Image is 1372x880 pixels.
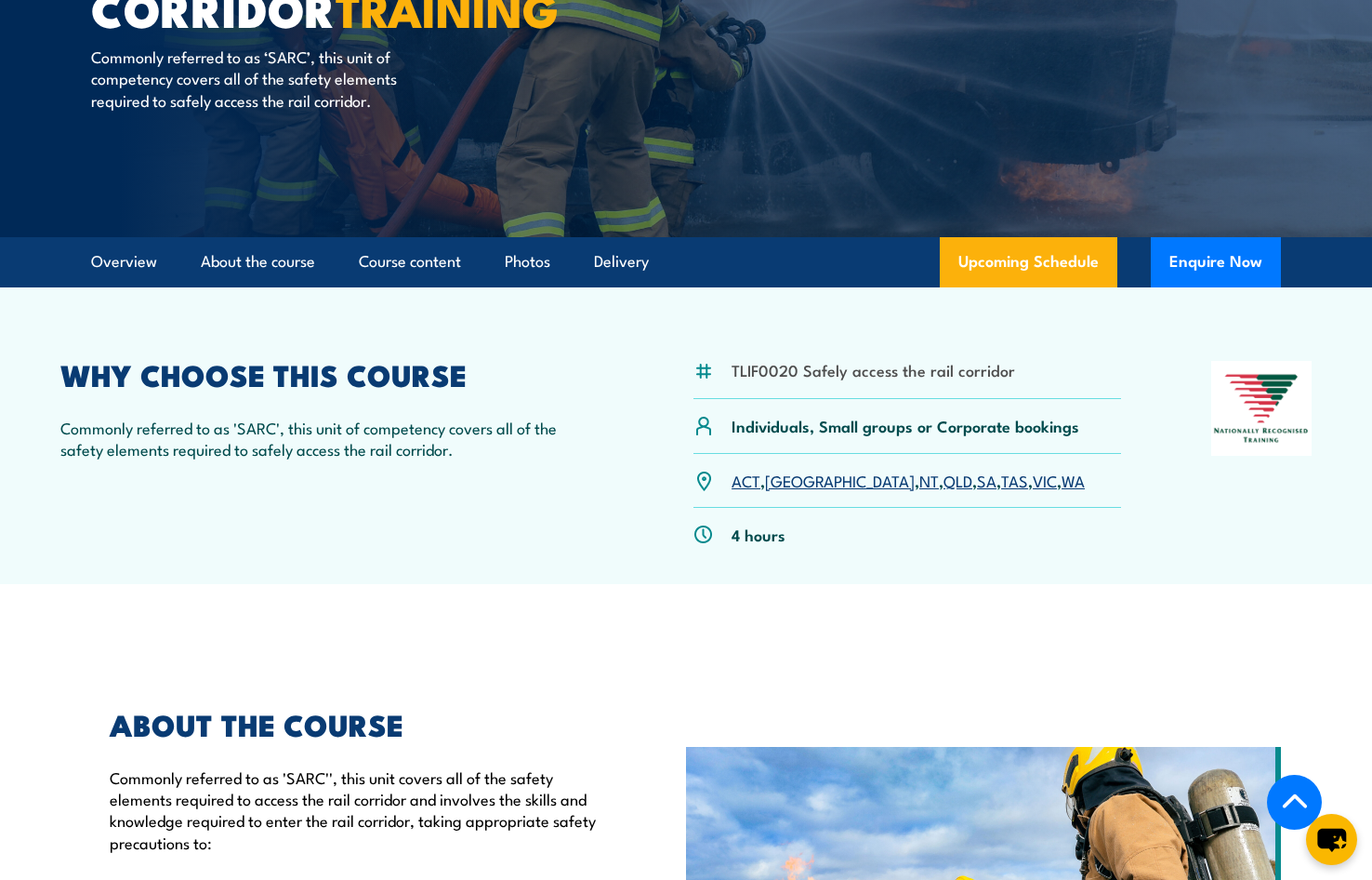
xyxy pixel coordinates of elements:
[765,469,915,491] a: [GEOGRAPHIC_DATA]
[943,469,972,491] a: QLD
[732,359,1015,380] li: TLIF0020 Safely access the rail corridor
[732,415,1079,436] p: Individuals, Small groups or Corporate bookings
[1001,469,1028,491] a: TAS
[60,417,603,460] p: Commonly referred to as 'SARC', this unit of competency covers all of the safety elements require...
[505,237,550,287] a: Photos
[91,237,157,287] a: Overview
[732,469,760,491] a: ACT
[919,469,939,491] a: NT
[201,237,315,287] a: About the course
[1151,237,1281,287] button: Enquire Now
[91,46,430,111] p: Commonly referred to as ‘SARC’, this unit of competency covers all of the safety elements require...
[1306,814,1357,865] button: chat-button
[359,237,461,287] a: Course content
[1211,361,1312,456] img: Nationally Recognised Training logo.
[732,524,785,545] p: 4 hours
[977,469,996,491] a: SA
[1033,469,1057,491] a: VIC
[594,237,649,287] a: Delivery
[940,237,1117,287] a: Upcoming Schedule
[110,767,600,854] p: Commonly referred to as 'SARC'', this unit covers all of the safety elements required to access t...
[732,470,1085,491] p: , , , , , , ,
[60,361,603,387] h2: WHY CHOOSE THIS COURSE
[110,711,600,737] h2: ABOUT THE COURSE
[1062,469,1085,491] a: WA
